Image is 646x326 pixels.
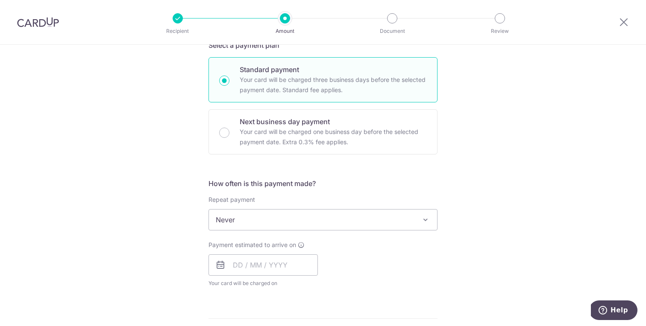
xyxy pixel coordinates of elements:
p: Your card will be charged one business day before the selected payment date. Extra 0.3% fee applies. [240,127,427,147]
img: CardUp [17,17,59,27]
p: Review [468,27,531,35]
p: Recipient [146,27,209,35]
span: Your card will be charged on [208,279,318,288]
label: Repeat payment [208,195,255,204]
p: Standard payment [240,64,427,75]
iframe: Opens a widget where you can find more information [591,300,637,322]
span: Never [209,210,437,230]
h5: Select a payment plan [208,40,438,50]
span: Never [208,209,438,230]
span: Payment estimated to arrive on [208,241,296,249]
p: Amount [253,27,317,35]
p: Next business day payment [240,116,427,127]
p: Your card will be charged three business days before the selected payment date. Standard fee appl... [240,75,427,95]
input: DD / MM / YYYY [208,254,318,276]
p: Document [361,27,424,35]
h5: How often is this payment made? [208,178,438,189]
